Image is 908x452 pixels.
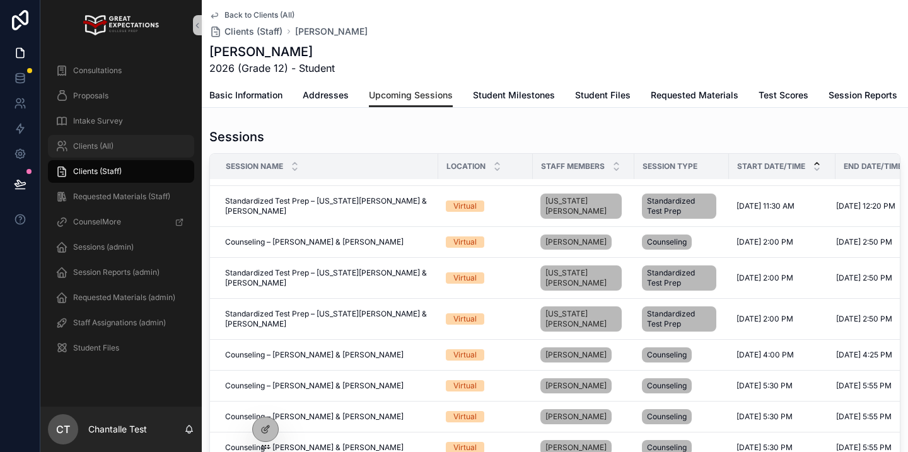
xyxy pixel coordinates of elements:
a: [PERSON_NAME] [295,25,368,38]
a: [PERSON_NAME] [540,378,612,393]
span: Consultations [73,66,122,76]
span: [PERSON_NAME] [545,350,607,360]
span: Session Name [226,161,283,171]
a: Requested Materials (admin) [48,286,194,309]
a: CounselMore [48,211,194,233]
div: Virtual [453,200,477,212]
a: Staff Assignations (admin) [48,311,194,334]
span: CounselMore [73,217,121,227]
span: Counseling – [PERSON_NAME] & [PERSON_NAME] [225,412,404,422]
span: [PERSON_NAME] [545,237,607,247]
div: Virtual [453,411,477,422]
span: [DATE] 2:00 PM [736,314,793,324]
a: Student Files [48,337,194,359]
span: Back to Clients (All) [224,10,294,20]
span: Student Files [575,89,631,101]
a: [US_STATE][PERSON_NAME] [540,306,622,332]
span: Standardized Test Prep [647,268,711,288]
h1: [PERSON_NAME] [209,43,335,61]
span: [DATE] 4:00 PM [736,350,794,360]
span: [PERSON_NAME] [545,381,607,391]
a: Clients (Staff) [209,25,282,38]
span: [DATE] 12:20 PM [836,201,895,211]
span: Standardized Test Prep – [US_STATE][PERSON_NAME] & [PERSON_NAME] [225,196,431,216]
img: App logo [83,15,158,35]
a: Intake Survey [48,110,194,132]
span: [US_STATE][PERSON_NAME] [545,268,617,288]
span: Test Scores [759,89,808,101]
a: Requested Materials (Staff) [48,185,194,208]
span: Start Date/Time [737,161,805,171]
span: Intake Survey [73,116,123,126]
span: [US_STATE][PERSON_NAME] [545,196,617,216]
span: CT [56,422,70,437]
span: [DATE] 2:50 PM [836,273,892,283]
span: Requested Materials [651,89,738,101]
span: Sessions (admin) [73,242,134,252]
span: [DATE] 5:55 PM [836,381,892,391]
a: Student Milestones [473,84,555,109]
a: [PERSON_NAME] [540,347,612,362]
span: [DATE] 2:50 PM [836,237,892,247]
a: Student Files [575,84,631,109]
span: Basic Information [209,89,282,101]
span: [DATE] 2:00 PM [736,273,793,283]
span: Counseling [647,237,687,247]
a: Sessions (admin) [48,236,194,258]
a: Addresses [303,84,349,109]
span: Counseling [647,350,687,360]
a: Basic Information [209,84,282,109]
span: [DATE] 2:00 PM [736,237,793,247]
span: Location [446,161,486,171]
a: Session Reports (admin) [48,261,194,284]
span: Student Files [73,343,119,353]
a: Upcoming Sessions [369,84,453,108]
span: Upcoming Sessions [369,89,453,101]
a: Proposals [48,84,194,107]
span: Counseling [647,381,687,391]
a: Clients (All) [48,135,194,158]
span: Clients (Staff) [224,25,282,38]
span: Counseling – [PERSON_NAME] & [PERSON_NAME] [225,350,404,360]
div: Virtual [453,313,477,325]
span: [DATE] 11:30 AM [736,201,794,211]
span: [DATE] 2:50 PM [836,314,892,324]
span: [DATE] 5:30 PM [736,381,793,391]
span: Clients (Staff) [73,166,122,177]
div: Virtual [453,272,477,284]
span: Requested Materials (Staff) [73,192,170,202]
span: Standardized Test Prep – [US_STATE][PERSON_NAME] & [PERSON_NAME] [225,268,431,288]
span: Proposals [73,91,108,101]
span: Session Reports (admin) [73,267,160,277]
span: Counseling [647,412,687,422]
span: [DATE] 4:25 PM [836,350,892,360]
span: Session Type [643,161,697,171]
span: Standardized Test Prep [647,196,711,216]
a: [US_STATE][PERSON_NAME] [540,265,622,291]
span: [US_STATE][PERSON_NAME] [545,309,617,329]
p: Chantalle Test [88,423,147,436]
span: Requested Materials (admin) [73,293,175,303]
a: Test Scores [759,84,808,109]
span: Staff Assignations (admin) [73,318,166,328]
span: 2026 (Grade 12) - Student [209,61,335,76]
a: Requested Materials [651,84,738,109]
span: Standardized Test Prep [647,309,711,329]
span: Counseling – [PERSON_NAME] & [PERSON_NAME] [225,237,404,247]
span: [DATE] 5:55 PM [836,412,892,422]
span: Counseling – [PERSON_NAME] & [PERSON_NAME] [225,381,404,391]
a: Session Reports [829,84,897,109]
a: [PERSON_NAME] [540,235,612,250]
span: End Date/Time [844,161,902,171]
span: [PERSON_NAME] [545,412,607,422]
span: Staff Members [541,161,605,171]
span: Session Reports [829,89,897,101]
div: Virtual [453,380,477,391]
div: Virtual [453,349,477,361]
a: Clients (Staff) [48,160,194,183]
span: Clients (All) [73,141,113,151]
div: scrollable content [40,50,202,376]
a: [PERSON_NAME] [540,409,612,424]
h1: Sessions [209,128,264,146]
